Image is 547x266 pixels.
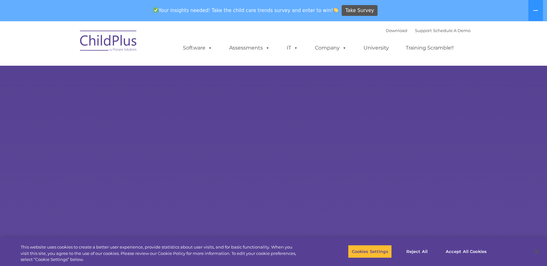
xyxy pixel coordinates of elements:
a: Download [386,28,407,33]
img: ✅ [153,8,158,12]
span: Phone number [88,68,115,73]
div: This website uses cookies to create a better user experience, provide statistics about user visit... [21,244,301,263]
a: IT [280,42,304,54]
a: Training Scramble!! [399,42,460,54]
font: | [386,28,470,33]
span: Take Survey [345,5,374,16]
button: Cookies Settings [348,245,391,258]
a: Software [177,42,219,54]
a: Support [415,28,432,33]
a: Company [309,42,353,54]
span: Your insights needed! Take the child care trends survey and enter to win! [151,4,341,17]
button: Close [530,244,544,258]
a: Schedule A Demo [433,28,470,33]
button: Accept All Cookies [442,245,490,258]
span: Last name [88,42,108,47]
a: Assessments [223,42,276,54]
img: 👏 [333,8,338,12]
a: University [357,42,395,54]
a: Take Survey [342,5,377,16]
button: Reject All [397,245,437,258]
img: ChildPlus by Procare Solutions [77,26,140,58]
